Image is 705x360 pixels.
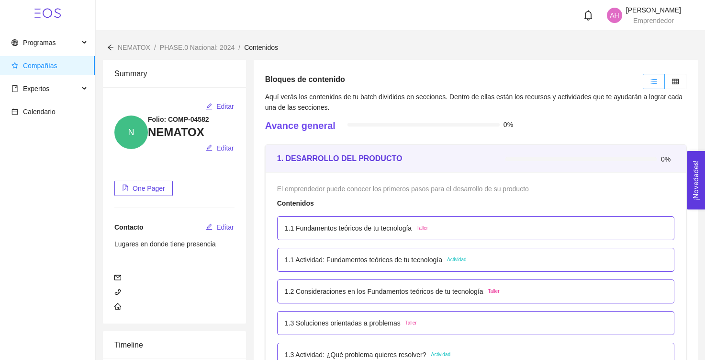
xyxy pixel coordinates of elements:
span: AH [610,8,619,23]
button: file-pdfOne Pager [114,181,173,196]
span: Emprendedor [633,17,674,24]
span: PHASE.0 Nacional: 2024 [160,44,235,51]
span: Calendario [23,108,56,116]
button: editEditar [205,99,235,114]
span: unordered-list [650,78,657,85]
span: NEMATOX [118,44,150,51]
span: Taller [416,224,428,232]
span: / [238,44,240,51]
p: 1.2 Consideraciones en los Fundamentos teóricos de tu tecnología [285,286,483,297]
span: calendar [11,108,18,115]
strong: 1. DESARROLLO DEL PRODUCTO [277,154,403,163]
span: book [11,85,18,92]
strong: Contenidos [277,199,314,207]
span: [PERSON_NAME] [626,6,681,14]
span: Contenidos [244,44,278,51]
button: editEditar [205,220,235,235]
span: Editar [216,222,234,232]
span: Contacto [114,223,144,231]
h5: Bloques de contenido [265,74,345,85]
span: Editar [216,143,234,153]
span: arrow-left [107,44,114,51]
p: 1.1 Fundamentos teóricos de tu tecnología [285,223,412,233]
span: Actividad [447,256,467,264]
button: editEditar [205,140,235,156]
span: phone [114,289,121,295]
div: Timeline [114,331,235,359]
p: 1.3 Soluciones orientadas a problemas [285,318,401,328]
span: One Pager [133,183,165,194]
span: Programas [23,39,56,46]
div: Summary [114,60,235,87]
span: Actividad [431,351,450,359]
span: table [672,78,679,85]
span: mail [114,274,121,281]
span: star [11,62,18,69]
span: Editar [216,101,234,112]
span: 0% [661,156,674,163]
span: edit [206,144,213,152]
span: file-pdf [122,185,129,192]
span: Aquí verás los contenidos de tu batch divididos en secciones. Dentro de ellas están los recursos ... [265,93,683,111]
span: Lugares en donde tiene presencia [114,240,216,248]
span: bell [583,10,593,21]
p: 1.3 Actividad: ¿Qué problema quieres resolver? [285,349,426,360]
h4: Avance general [265,119,336,132]
span: edit [206,223,213,231]
span: Expertos [23,85,49,93]
span: / [154,44,156,51]
span: Taller [405,319,417,327]
h3: NEMATOX [148,125,235,140]
span: 0% [504,121,517,128]
span: Compañías [23,62,57,70]
span: El emprendedor puede conocer los primeros pasos para el desarrollo de su producto [277,185,529,193]
span: edit [206,103,213,111]
span: global [11,39,18,46]
span: Taller [488,288,500,295]
strong: Folio: COMP-04582 [148,116,209,123]
button: Open Feedback Widget [687,151,705,209]
span: home [114,303,121,310]
span: N [128,116,134,149]
p: 1.1 Actividad: Fundamentos teóricos de tu tecnología [285,255,442,265]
